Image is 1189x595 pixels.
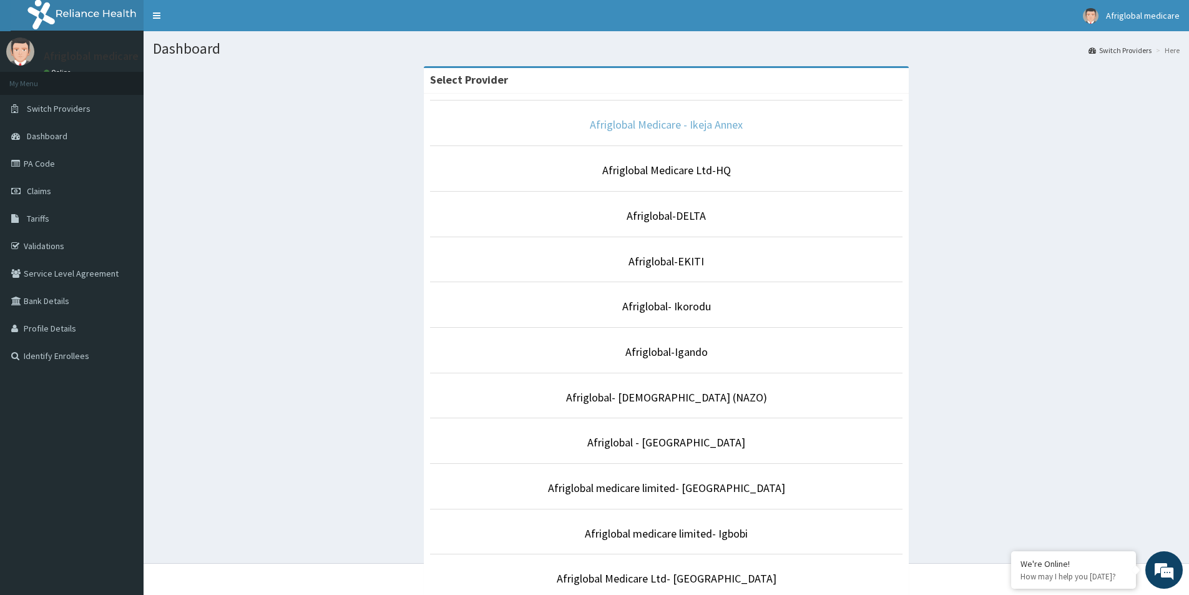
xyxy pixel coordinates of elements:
span: Dashboard [27,130,67,142]
span: Claims [27,185,51,197]
a: Afriglobal Medicare Ltd-HQ [602,163,731,177]
a: Online [44,68,74,77]
span: Afriglobal medicare [1106,10,1180,21]
strong: Select Provider [430,72,508,87]
a: Afriglobal Medicare - Ikeja Annex [590,117,743,132]
a: Afriglobal-Igando [625,345,708,359]
a: Afriglobal- [DEMOGRAPHIC_DATA] (NAZO) [566,390,767,405]
p: How may I help you today? [1020,571,1127,582]
li: Here [1153,45,1180,56]
img: User Image [6,37,34,66]
a: Afriglobal- Ikorodu [622,299,711,313]
img: User Image [1083,8,1098,24]
a: Afriglobal-DELTA [627,209,706,223]
a: Afriglobal medicare limited- [GEOGRAPHIC_DATA] [548,481,785,495]
a: Afriglobal medicare limited- Igbobi [585,526,748,541]
a: Afriglobal-EKITI [629,254,704,268]
p: Afriglobal medicare [44,51,139,62]
a: Afriglobal Medicare Ltd- [GEOGRAPHIC_DATA] [557,571,776,586]
span: Tariffs [27,213,49,224]
a: Switch Providers [1089,45,1152,56]
h1: Dashboard [153,41,1180,57]
a: Afriglobal - [GEOGRAPHIC_DATA] [587,435,745,450]
div: We're Online! [1020,558,1127,569]
span: Switch Providers [27,103,91,114]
